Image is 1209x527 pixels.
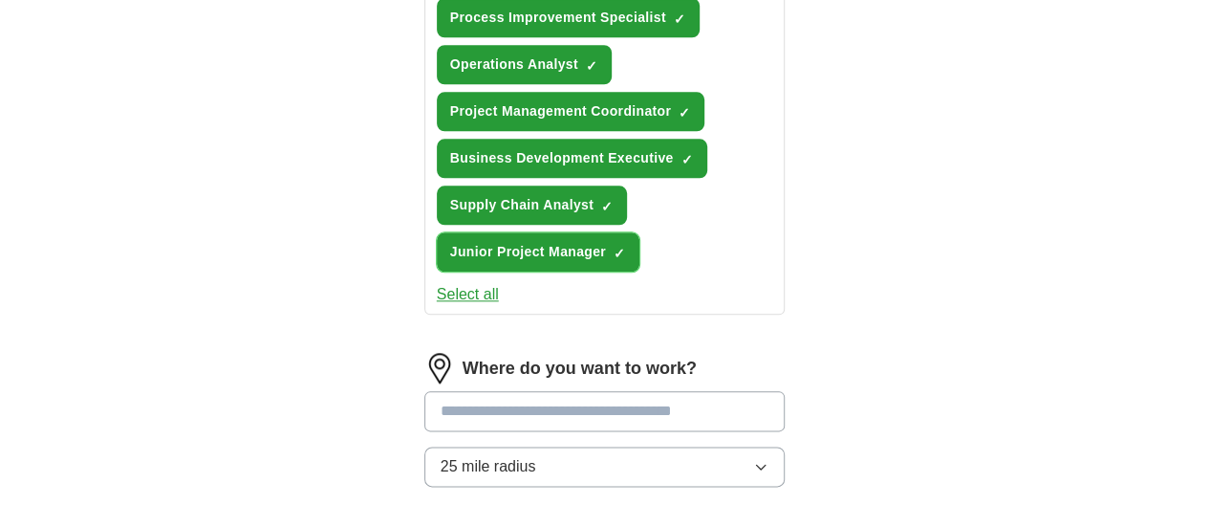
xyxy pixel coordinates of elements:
span: ✓ [674,11,685,27]
button: Business Development Executive✓ [437,139,707,178]
img: location.png [424,353,455,384]
button: Supply Chain Analyst✓ [437,186,627,225]
button: Project Management Coordinator✓ [437,92,704,131]
label: Where do you want to work? [463,356,697,382]
span: Supply Chain Analyst [450,195,594,215]
span: ✓ [586,58,597,74]
span: ✓ [679,105,690,121]
button: Select all [437,283,499,306]
span: ✓ [601,199,613,214]
button: Operations Analyst✓ [437,45,612,84]
span: Business Development Executive [450,148,674,168]
span: 25 mile radius [441,455,536,478]
span: Operations Analyst [450,55,578,75]
button: 25 mile radius [424,447,786,487]
span: Junior Project Manager [450,242,606,262]
span: ✓ [614,246,625,261]
span: Project Management Coordinator [450,101,671,121]
button: Junior Project Manager✓ [437,232,639,272]
span: Process Improvement Specialist [450,8,666,28]
span: ✓ [681,152,693,167]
